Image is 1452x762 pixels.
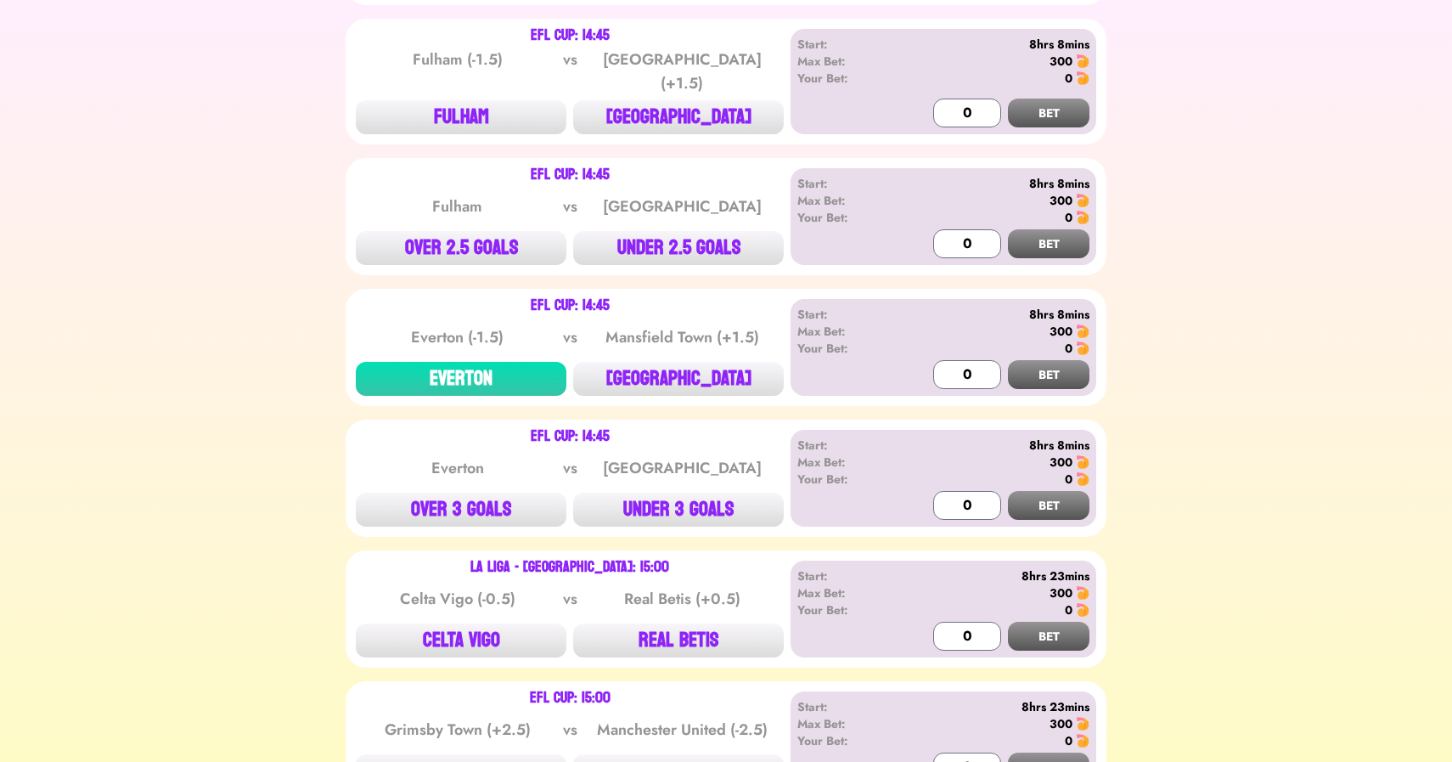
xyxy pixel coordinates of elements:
[797,471,895,488] div: Your Bet:
[1050,53,1072,70] div: 300
[1065,601,1072,618] div: 0
[797,437,895,454] div: Start:
[372,48,543,95] div: Fulham (-1.5)
[372,195,543,218] div: Fulham
[1050,192,1072,209] div: 300
[1076,455,1089,469] img: 🍤
[560,325,581,349] div: vs
[797,601,895,618] div: Your Bet:
[797,323,895,340] div: Max Bet:
[1076,325,1089,338] img: 🍤
[1076,71,1089,85] img: 🍤
[1076,194,1089,207] img: 🍤
[1076,603,1089,617] img: 🍤
[895,36,1089,53] div: 8hrs 8mins
[560,195,581,218] div: vs
[1008,360,1089,389] button: BET
[573,362,784,396] button: [GEOGRAPHIC_DATA]
[356,493,566,527] button: OVER 3 GOALS
[531,29,610,42] div: EFL Cup: 14:45
[797,584,895,601] div: Max Bet:
[1076,341,1089,355] img: 🍤
[797,53,895,70] div: Max Bet:
[1076,472,1089,486] img: 🍤
[560,456,581,480] div: vs
[530,691,611,705] div: EFL Cup: 15:00
[895,175,1089,192] div: 8hrs 8mins
[573,624,784,658] button: REAL BETIS
[356,362,566,396] button: EVERTON
[560,587,581,611] div: vs
[797,567,895,584] div: Start:
[797,306,895,323] div: Start:
[1008,622,1089,651] button: BET
[596,325,768,349] div: Mansfield Town (+1.5)
[1076,211,1089,224] img: 🍤
[470,561,669,574] div: La Liga - [GEOGRAPHIC_DATA]: 15:00
[1050,323,1072,340] div: 300
[895,698,1089,715] div: 8hrs 23mins
[531,168,610,182] div: EFL Cup: 14:45
[560,48,581,95] div: vs
[356,624,566,658] button: CELTA VIGO
[797,209,895,226] div: Your Bet:
[596,456,768,480] div: [GEOGRAPHIC_DATA]
[372,456,543,480] div: Everton
[895,437,1089,454] div: 8hrs 8mins
[573,493,784,527] button: UNDER 3 GOALS
[596,195,768,218] div: [GEOGRAPHIC_DATA]
[356,231,566,265] button: OVER 2.5 GOALS
[1076,734,1089,748] img: 🍤
[372,325,543,349] div: Everton (-1.5)
[356,100,566,134] button: FULHAM
[573,231,784,265] button: UNDER 2.5 GOALS
[1050,584,1072,601] div: 300
[1050,715,1072,732] div: 300
[1008,229,1089,258] button: BET
[1065,209,1072,226] div: 0
[1076,717,1089,731] img: 🍤
[1076,586,1089,600] img: 🍤
[1008,99,1089,127] button: BET
[797,698,895,715] div: Start:
[797,454,895,471] div: Max Bet:
[1065,732,1072,749] div: 0
[596,587,768,611] div: Real Betis (+0.5)
[797,732,895,749] div: Your Bet:
[1065,471,1072,488] div: 0
[560,718,581,742] div: vs
[372,718,543,742] div: Grimsby Town (+2.5)
[1008,491,1089,520] button: BET
[895,567,1089,584] div: 8hrs 23mins
[1065,70,1072,87] div: 0
[797,70,895,87] div: Your Bet:
[797,36,895,53] div: Start:
[596,48,768,95] div: [GEOGRAPHIC_DATA] (+1.5)
[1065,340,1072,357] div: 0
[1076,54,1089,68] img: 🍤
[895,306,1089,323] div: 8hrs 8mins
[531,299,610,313] div: EFL Cup: 14:45
[1050,454,1072,471] div: 300
[596,718,768,742] div: Manchester United (-2.5)
[797,175,895,192] div: Start:
[797,715,895,732] div: Max Bet:
[531,430,610,443] div: EFL Cup: 14:45
[797,192,895,209] div: Max Bet:
[573,100,784,134] button: [GEOGRAPHIC_DATA]
[372,587,543,611] div: Celta Vigo (-0.5)
[797,340,895,357] div: Your Bet:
